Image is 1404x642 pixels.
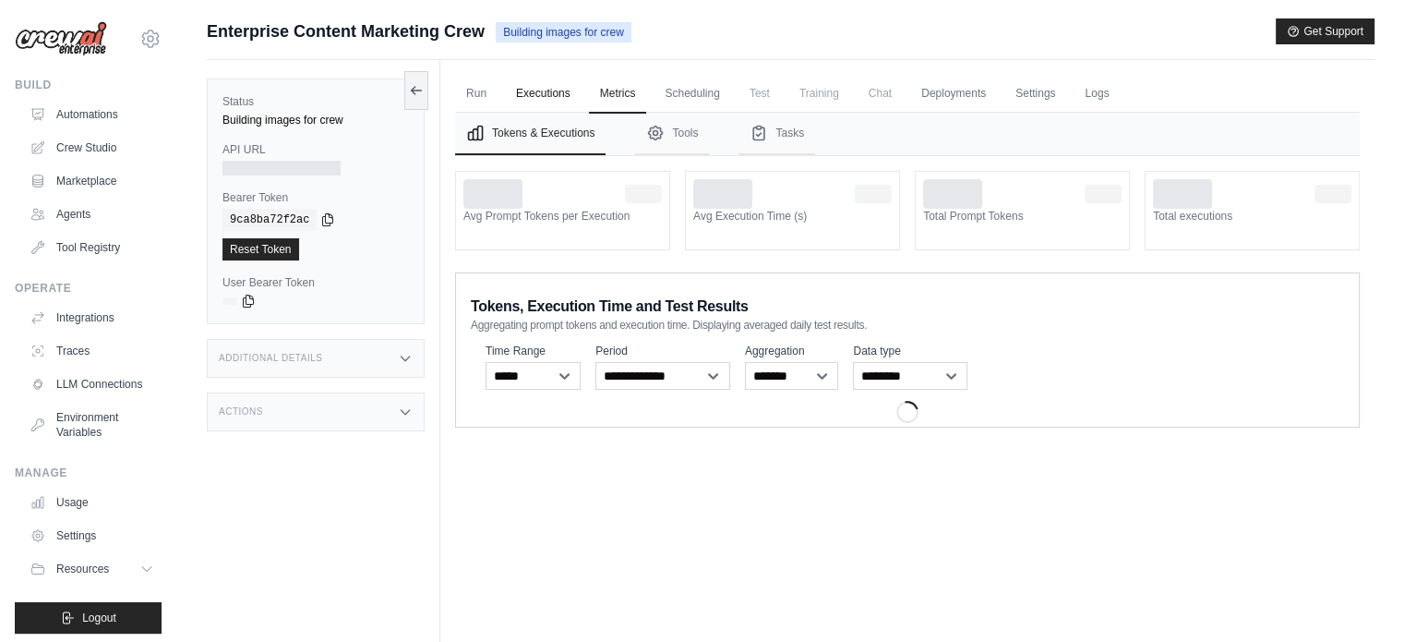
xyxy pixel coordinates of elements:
[589,75,647,114] a: Metrics
[455,113,606,155] button: Tokens & Executions
[455,75,498,114] a: Run
[1004,75,1066,114] a: Settings
[207,18,485,44] span: Enterprise Content Marketing Crew
[738,75,781,112] span: Test
[788,75,850,112] span: Training is not available until the deployment is complete
[219,406,263,418] h3: Actions
[22,133,162,163] a: Crew Studio
[22,336,162,366] a: Traces
[858,75,903,112] span: Chat is not available until the deployment is complete
[22,200,162,229] a: Agents
[745,344,839,358] label: Aggregation
[471,318,867,333] span: Aggregating prompt tokens and execution time. Displaying averaged daily test results.
[1312,553,1404,642] iframe: Chat Widget
[486,344,581,358] label: Time Range
[910,75,997,114] a: Deployments
[1153,209,1351,224] dt: Total executions
[1276,18,1374,44] button: Get Support
[22,303,162,333] a: Integrations
[22,554,162,584] button: Resources
[22,521,162,551] a: Settings
[654,75,730,114] a: Scheduling
[595,344,730,358] label: Period
[463,209,662,224] dt: Avg Prompt Tokens per Execution
[22,166,162,196] a: Marketplace
[15,602,162,634] button: Logout
[22,100,162,129] a: Automations
[496,22,631,42] span: Building images for crew
[56,562,109,576] span: Resources
[222,275,409,290] label: User Bearer Token
[22,403,162,447] a: Environment Variables
[923,209,1122,224] dt: Total Prompt Tokens
[222,238,299,260] a: Reset Token
[219,353,322,364] h3: Additional Details
[15,78,162,92] div: Build
[15,21,107,56] img: Logo
[505,75,582,114] a: Executions
[853,344,967,358] label: Data type
[222,209,317,231] code: 9ca8ba72f2ac
[222,142,409,157] label: API URL
[693,209,892,224] dt: Avg Execution Time (s)
[222,113,409,127] div: Building images for crew
[222,94,409,109] label: Status
[15,466,162,480] div: Manage
[222,190,409,205] label: Bearer Token
[1074,75,1120,114] a: Logs
[15,281,162,296] div: Operate
[82,611,116,625] span: Logout
[635,113,709,155] button: Tools
[738,113,815,155] button: Tasks
[22,233,162,262] a: Tool Registry
[22,369,162,399] a: LLM Connections
[1312,553,1404,642] div: 채팅 위젯
[22,488,162,517] a: Usage
[455,113,1360,155] nav: Tabs
[471,296,749,318] span: Tokens, Execution Time and Test Results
